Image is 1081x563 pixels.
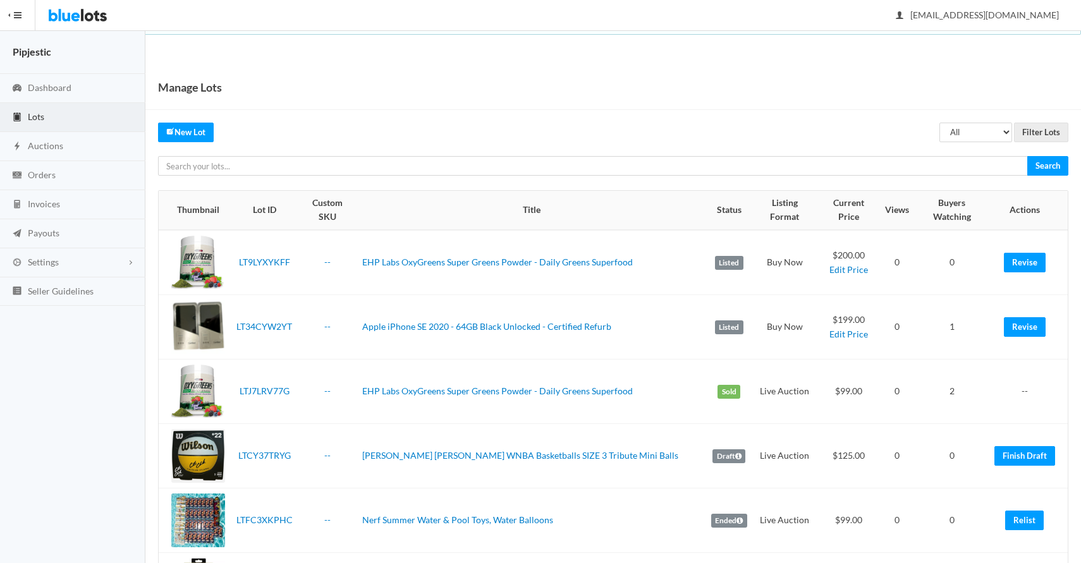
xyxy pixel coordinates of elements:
[817,191,880,230] th: Current Price
[362,257,633,267] a: EHP Labs OxyGreens Super Greens Powder - Daily Greens Superfood
[914,295,989,360] td: 1
[324,257,331,267] a: --
[752,488,817,553] td: Live Auction
[11,83,23,95] ion-icon: speedometer
[28,286,94,296] span: Seller Guidelines
[11,286,23,298] ion-icon: list box
[715,320,743,334] label: Listed
[989,191,1068,230] th: Actions
[752,360,817,424] td: Live Auction
[706,191,752,230] th: Status
[11,199,23,211] ion-icon: calculator
[1027,156,1068,176] input: Search
[324,514,331,525] a: --
[1005,511,1044,530] a: Relist
[239,257,290,267] a: LT9LYXYKFF
[817,230,880,295] td: $200.00
[28,227,59,238] span: Payouts
[1004,253,1046,272] a: Revise
[880,488,914,553] td: 0
[989,360,1068,424] td: --
[817,488,880,553] td: $99.00
[362,514,553,525] a: Nerf Summer Water & Pool Toys, Water Balloons
[994,446,1055,466] a: Finish Draft
[817,360,880,424] td: $99.00
[11,228,23,240] ion-icon: paper plane
[166,127,174,135] ion-icon: create
[914,488,989,553] td: 0
[914,230,989,295] td: 0
[880,360,914,424] td: 0
[324,450,331,461] a: --
[298,191,357,230] th: Custom SKU
[712,449,745,463] label: Draft
[28,111,44,122] span: Lots
[158,123,214,142] a: createNew Lot
[752,424,817,488] td: Live Auction
[28,140,63,151] span: Auctions
[28,198,60,209] span: Invoices
[893,10,906,22] ion-icon: person
[362,321,611,332] a: Apple iPhone SE 2020 - 64GB Black Unlocked - Certified Refurb
[11,112,23,124] ion-icon: clipboard
[324,321,331,332] a: --
[752,230,817,295] td: Buy Now
[880,191,914,230] th: Views
[752,295,817,360] td: Buy Now
[324,385,331,396] a: --
[238,450,291,461] a: LTCY37TRYG
[817,295,880,360] td: $199.00
[240,385,290,396] a: LTJ7LRV77G
[13,45,51,58] strong: Pipjestic
[159,191,230,230] th: Thumbnail
[829,329,868,339] a: Edit Price
[11,257,23,269] ion-icon: cog
[362,450,678,461] a: [PERSON_NAME] [PERSON_NAME] WNBA Basketballs SIZE 3 Tribute Mini Balls
[1014,123,1068,142] input: Filter Lots
[28,82,71,93] span: Dashboard
[158,78,222,97] h1: Manage Lots
[236,514,293,525] a: LTFC3XKPHC
[1004,317,1046,337] a: Revise
[230,191,298,230] th: Lot ID
[11,170,23,182] ion-icon: cash
[28,257,59,267] span: Settings
[718,385,740,399] label: Sold
[357,191,706,230] th: Title
[11,141,23,153] ion-icon: flash
[817,424,880,488] td: $125.00
[158,156,1028,176] input: Search your lots...
[880,230,914,295] td: 0
[914,191,989,230] th: Buyers Watching
[362,385,633,396] a: EHP Labs OxyGreens Super Greens Powder - Daily Greens Superfood
[896,9,1059,20] span: [EMAIL_ADDRESS][DOMAIN_NAME]
[711,514,747,528] label: Ended
[236,321,292,332] a: LT34CYW2YT
[829,264,868,275] a: Edit Price
[880,295,914,360] td: 0
[752,191,817,230] th: Listing Format
[914,424,989,488] td: 0
[880,424,914,488] td: 0
[28,169,56,180] span: Orders
[914,360,989,424] td: 2
[715,256,743,270] label: Listed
